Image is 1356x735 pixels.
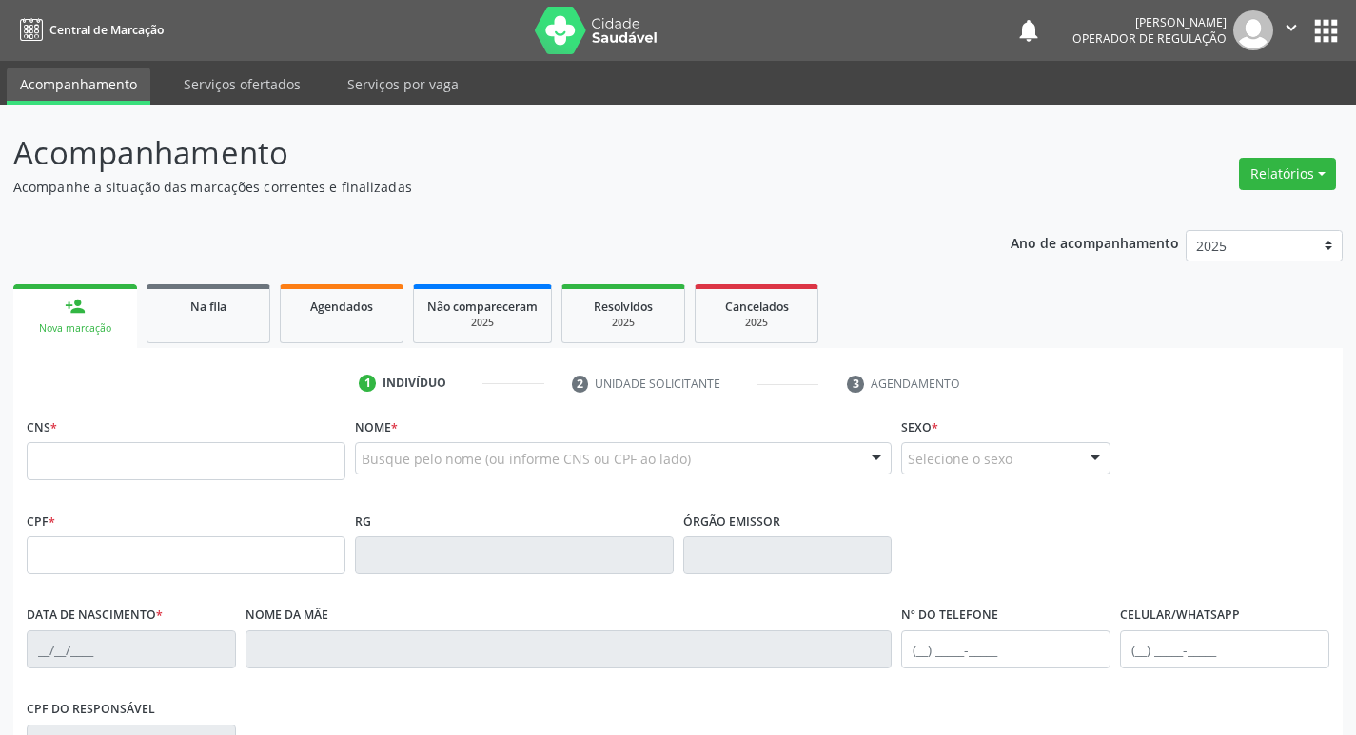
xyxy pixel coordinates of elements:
label: RG [355,507,371,536]
div: person_add [65,296,86,317]
div: Indivíduo [383,375,446,392]
a: Serviços por vaga [334,68,472,101]
label: CPF [27,507,55,536]
a: Serviços ofertados [170,68,314,101]
div: 2025 [576,316,671,330]
button: notifications [1015,17,1042,44]
a: Acompanhamento [7,68,150,105]
span: Operador de regulação [1072,30,1227,47]
button: apps [1309,14,1343,48]
span: Agendados [310,299,373,315]
label: Celular/WhatsApp [1120,601,1240,630]
div: [PERSON_NAME] [1072,14,1227,30]
label: CNS [27,413,57,442]
span: Busque pelo nome (ou informe CNS ou CPF ao lado) [362,449,691,469]
i:  [1281,17,1302,38]
span: Na fila [190,299,226,315]
label: Nº do Telefone [901,601,998,630]
div: Nova marcação [27,321,124,336]
span: Resolvidos [594,299,653,315]
label: Sexo [901,413,938,442]
label: Nome [355,413,398,442]
p: Ano de acompanhamento [1011,230,1179,254]
label: CPF do responsável [27,695,155,725]
label: Órgão emissor [683,507,780,536]
input: (__) _____-_____ [1120,630,1329,668]
a: Central de Marcação [13,14,164,46]
button: Relatórios [1239,158,1336,190]
input: __/__/____ [27,630,236,668]
span: Não compareceram [427,299,538,315]
span: Selecione o sexo [908,449,1012,469]
button:  [1273,10,1309,50]
input: (__) _____-_____ [901,630,1110,668]
img: img [1233,10,1273,50]
p: Acompanhe a situação das marcações correntes e finalizadas [13,177,944,197]
label: Nome da mãe [246,601,328,630]
label: Data de nascimento [27,601,163,630]
p: Acompanhamento [13,129,944,177]
div: 2025 [709,316,804,330]
div: 1 [359,375,376,392]
span: Cancelados [725,299,789,315]
span: Central de Marcação [49,22,164,38]
div: 2025 [427,316,538,330]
